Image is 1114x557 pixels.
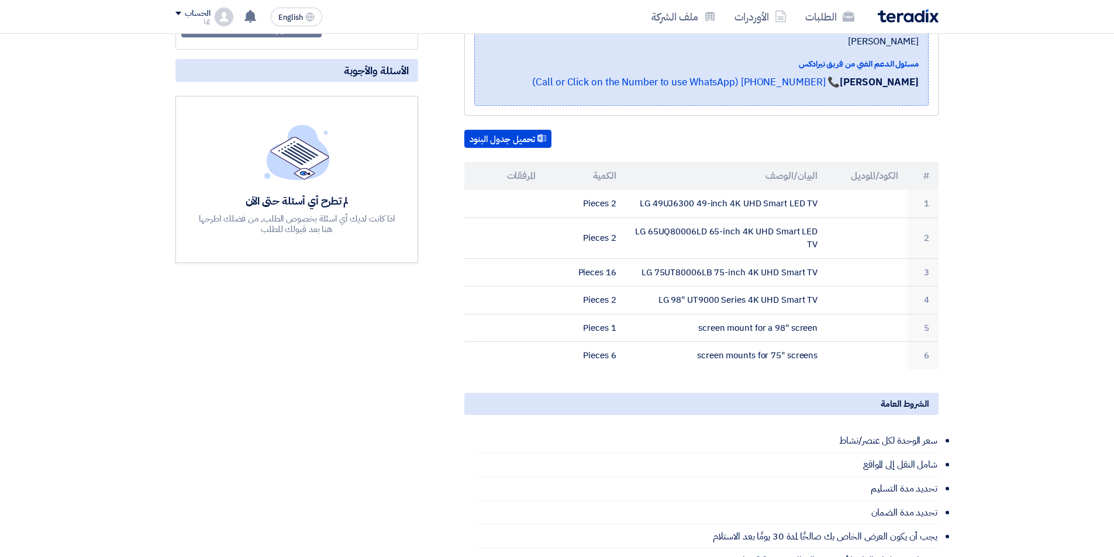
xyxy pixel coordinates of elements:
td: 2 [908,217,939,258]
div: اذا كانت لديك أي اسئلة بخصوص الطلب, من فضلك اطرحها هنا بعد قبولك للطلب [198,213,396,234]
td: 4 [908,286,939,314]
th: # [908,162,939,190]
li: يجب أن يكون العرض الخاص بك صالحًا لمدة 30 يومًا بعد الاستلام [476,525,939,549]
td: screen mounts for 75" screens [626,342,827,369]
a: 📞 [PHONE_NUMBER] (Call or Click on the Number to use WhatsApp) [532,75,840,89]
td: 2 Pieces [545,190,626,217]
span: الجيزة, [GEOGRAPHIC_DATA] ,[STREET_ADDRESS][PERSON_NAME] [484,20,919,49]
th: الكمية [545,162,626,190]
td: 2 Pieces [545,286,626,314]
li: شامل النقل إلى المواقع [476,453,939,477]
span: الشروط العامة [881,397,929,410]
td: LG 75UT80006LB 75-inch 4K UHD Smart TV [626,258,827,286]
a: ملف الشركة [642,3,725,30]
li: تحديد مدة التسليم [476,477,939,501]
li: تحديد مدة الضمان [476,501,939,525]
span: English [278,13,303,22]
li: سعر الوحدة لكل عنصر/نشاط [476,429,939,453]
img: empty_state_list.svg [264,124,330,179]
a: الطلبات [796,3,864,30]
td: 1 Pieces [545,314,626,342]
td: 3 [908,258,939,286]
td: 2 Pieces [545,217,626,258]
td: 16 Pieces [545,258,626,286]
span: الأسئلة والأجوبة [344,64,409,77]
td: LG 49UJ6300 49-inch 4K UHD Smart LED TV [626,190,827,217]
img: profile_test.png [215,8,233,26]
td: LG 65UQ80006LD 65-inch 4K UHD Smart LED TV [626,217,827,258]
td: 1 [908,190,939,217]
img: Teradix logo [878,9,939,23]
a: الأوردرات [725,3,796,30]
div: الحساب [185,9,210,19]
button: تحميل جدول البنود [464,130,551,148]
td: 6 [908,342,939,369]
td: screen mount for a 98" screen [626,314,827,342]
th: المرفقات [464,162,545,190]
th: البيان/الوصف [626,162,827,190]
td: 5 [908,314,939,342]
th: الكود/الموديل [827,162,908,190]
td: 6 Pieces [545,342,626,369]
strong: [PERSON_NAME] [840,75,919,89]
div: Lg [175,18,210,25]
div: مسئول الدعم الفني من فريق تيرادكس [484,58,919,70]
td: LG 98" UT9000 Series 4K UHD Smart TV [626,286,827,314]
div: لم تطرح أي أسئلة حتى الآن [198,194,396,207]
button: English [271,8,322,26]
